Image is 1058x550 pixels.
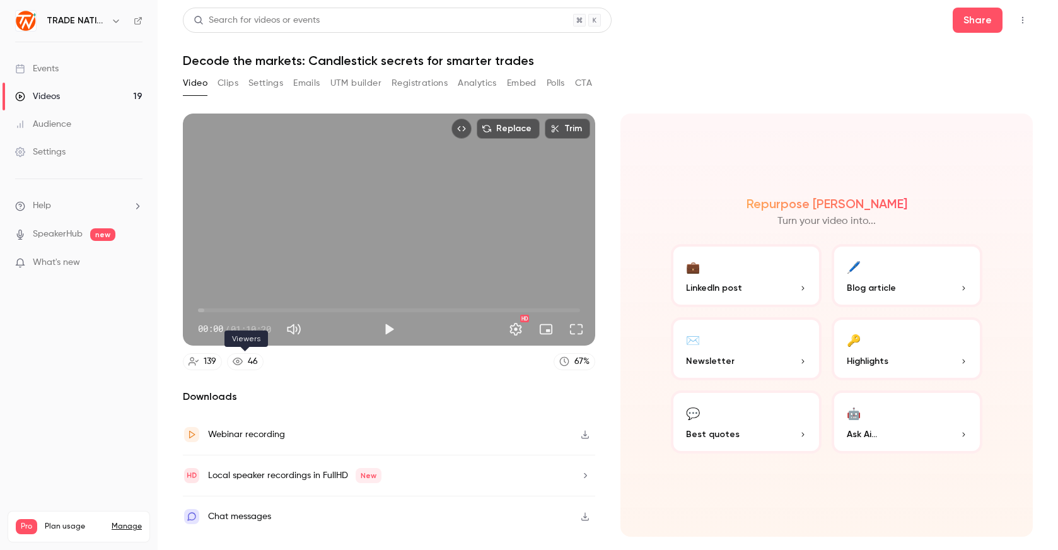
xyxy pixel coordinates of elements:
[747,196,907,211] h2: Repurpose [PERSON_NAME]
[330,73,381,93] button: UTM builder
[554,353,595,370] a: 67%
[477,119,540,139] button: Replace
[671,244,822,307] button: 💼LinkedIn post
[183,53,1033,68] h1: Decode the markets: Candlestick secrets for smarter trades
[451,119,472,139] button: Embed video
[847,403,861,423] div: 🤖
[686,281,742,295] span: LinkedIn post
[533,317,559,342] button: Turn on miniplayer
[33,199,51,213] span: Help
[847,354,888,368] span: Highlights
[47,15,106,27] h6: TRADE NATION
[847,257,861,276] div: 🖊️
[507,73,537,93] button: Embed
[293,73,320,93] button: Emails
[33,256,80,269] span: What's new
[183,353,222,370] a: 139
[847,330,861,349] div: 🔑
[545,119,590,139] button: Trim
[208,427,285,442] div: Webinar recording
[376,317,402,342] button: Play
[198,322,223,336] span: 00:00
[198,322,271,336] div: 00:00
[392,73,448,93] button: Registrations
[16,519,37,534] span: Pro
[686,354,735,368] span: Newsletter
[574,355,590,368] div: 67 %
[15,199,142,213] li: help-dropdown-opener
[777,214,876,229] p: Turn your video into...
[90,228,115,241] span: new
[520,315,529,322] div: HD
[208,468,381,483] div: Local speaker recordings in FullHD
[15,90,60,103] div: Videos
[183,73,207,93] button: Video
[194,14,320,27] div: Search for videos or events
[686,257,700,276] div: 💼
[953,8,1003,33] button: Share
[847,428,877,441] span: Ask Ai...
[183,389,595,404] h2: Downloads
[33,228,83,241] a: SpeakerHub
[127,257,142,269] iframe: Noticeable Trigger
[686,428,740,441] span: Best quotes
[231,322,271,336] span: 01:10:20
[564,317,589,342] button: Full screen
[686,403,700,423] div: 💬
[281,317,306,342] button: Mute
[208,509,271,524] div: Chat messages
[224,322,230,336] span: /
[15,118,71,131] div: Audience
[458,73,497,93] button: Analytics
[248,355,258,368] div: 46
[832,244,982,307] button: 🖊️Blog article
[45,522,104,532] span: Plan usage
[686,330,700,349] div: ✉️
[1013,10,1033,30] button: Top Bar Actions
[832,317,982,380] button: 🔑Highlights
[847,281,896,295] span: Blog article
[671,317,822,380] button: ✉️Newsletter
[356,468,381,483] span: New
[15,62,59,75] div: Events
[832,390,982,453] button: 🤖Ask Ai...
[16,11,36,31] img: TRADE NATION
[547,73,565,93] button: Polls
[204,355,216,368] div: 139
[227,353,264,370] a: 46
[15,146,66,158] div: Settings
[503,317,528,342] button: Settings
[218,73,238,93] button: Clips
[575,73,592,93] button: CTA
[112,522,142,532] a: Manage
[671,390,822,453] button: 💬Best quotes
[248,73,283,93] button: Settings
